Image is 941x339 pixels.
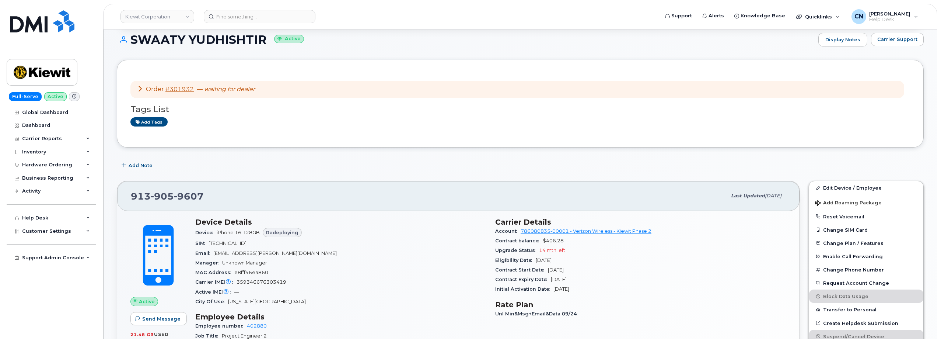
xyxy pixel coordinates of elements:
[195,270,234,275] span: MAC Address
[204,10,315,23] input: Find something...
[805,14,832,20] span: Quicklinks
[195,260,222,266] span: Manager
[195,279,237,285] span: Carrier IMEI
[495,286,553,292] span: Initial Activation Date
[823,333,884,339] span: Suspend/Cancel Device
[877,36,917,43] span: Carrier Support
[495,267,548,273] span: Contract Start Date
[495,218,786,226] h3: Carrier Details
[117,159,159,172] button: Add Note
[521,228,651,234] a: 786080835-00001 - Verizon Wireless - Kiewit Phase 2
[266,229,298,236] span: Redeploying
[228,299,306,304] span: [US_STATE][GEOGRAPHIC_DATA]
[213,250,337,256] span: [EMAIL_ADDRESS][PERSON_NAME][DOMAIN_NAME]
[660,8,697,23] a: Support
[195,333,222,339] span: Job Title
[195,323,247,329] span: Employee number
[809,276,923,290] button: Request Account Change
[195,230,217,235] span: Device
[553,286,569,292] span: [DATE]
[539,248,565,253] span: 14 mth left
[809,236,923,250] button: Change Plan / Features
[543,238,564,243] span: $406.28
[809,181,923,194] a: Edit Device / Employee
[536,257,552,263] span: [DATE]
[729,8,790,23] a: Knowledge Base
[823,240,884,246] span: Change Plan / Features
[809,195,923,210] button: Add Roaming Package
[222,333,267,339] span: Project Engineer 2
[247,323,267,329] a: 402880
[869,17,910,23] span: Help Desk
[195,218,486,226] h3: Device Details
[495,277,551,282] span: Contract Expiry Date
[129,162,153,169] span: Add Note
[222,260,267,266] span: Unknown Manager
[846,9,923,24] div: Connor Nguyen
[204,86,255,93] em: waiting for dealer
[195,289,234,295] span: Active IMEI
[809,223,923,236] button: Change SIM Card
[174,191,204,202] span: 9607
[130,312,187,325] button: Send Message
[871,33,924,46] button: Carrier Support
[197,86,255,93] span: —
[195,241,209,246] span: SIM
[809,290,923,303] button: Block Data Usage
[495,311,581,316] span: Unl Min&Msg+Email&Data 09/24
[495,300,786,309] h3: Rate Plan
[731,193,765,198] span: Last updated
[809,303,923,316] button: Transfer to Personal
[117,33,815,46] h1: SWAATY YUDHISHTIR
[495,257,536,263] span: Eligibility Date
[131,191,204,202] span: 913
[234,270,268,275] span: e8fff46ea860
[869,11,910,17] span: [PERSON_NAME]
[495,228,521,234] span: Account
[237,279,286,285] span: 359346676303419
[195,312,486,321] h3: Employee Details
[195,250,213,256] span: Email
[854,12,863,21] span: CN
[765,193,781,198] span: [DATE]
[130,117,168,127] a: Add tags
[139,298,155,305] span: Active
[809,263,923,276] button: Change Phone Number
[809,250,923,263] button: Enable Call Forwarding
[495,238,543,243] span: Contract balance
[234,289,239,295] span: —
[120,10,194,23] a: Kiewit Corporation
[551,277,567,282] span: [DATE]
[823,254,883,259] span: Enable Call Forwarding
[741,12,785,20] span: Knowledge Base
[274,35,304,43] small: Active
[146,86,164,93] span: Order
[818,33,867,47] a: Display Notes
[151,191,174,202] span: 905
[165,86,194,93] a: #301932
[195,299,228,304] span: City Of Use
[130,332,154,337] span: 21.48 GB
[809,210,923,223] button: Reset Voicemail
[209,241,246,246] span: [TECHNICAL_ID]
[671,12,692,20] span: Support
[909,307,935,333] iframe: Messenger Launcher
[697,8,729,23] a: Alerts
[217,230,260,235] span: iPhone 16 128GB
[709,12,724,20] span: Alerts
[548,267,564,273] span: [DATE]
[809,316,923,330] a: Create Helpdesk Submission
[495,248,539,253] span: Upgrade Status
[154,332,169,337] span: used
[130,105,910,114] h3: Tags List
[791,9,845,24] div: Quicklinks
[815,200,882,207] span: Add Roaming Package
[142,315,181,322] span: Send Message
